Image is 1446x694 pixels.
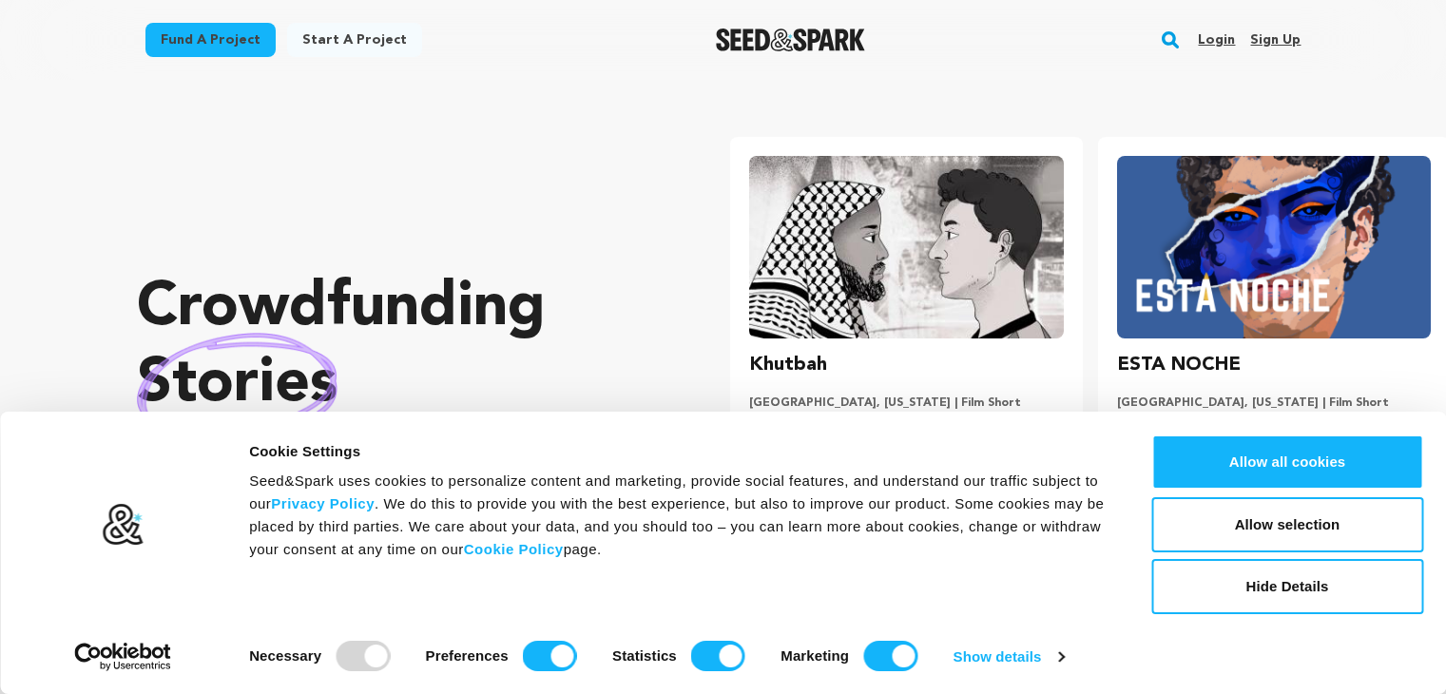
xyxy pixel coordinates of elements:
[249,647,321,664] strong: Necessary
[426,647,509,664] strong: Preferences
[781,647,849,664] strong: Marketing
[612,647,677,664] strong: Statistics
[716,29,865,51] a: Seed&Spark Homepage
[102,503,145,547] img: logo
[145,23,276,57] a: Fund a project
[271,495,375,511] a: Privacy Policy
[248,633,249,634] legend: Consent Selection
[137,333,337,436] img: hand sketched image
[716,29,865,51] img: Seed&Spark Logo Dark Mode
[464,541,564,557] a: Cookie Policy
[287,23,422,57] a: Start a project
[137,271,654,499] p: Crowdfunding that .
[1151,559,1423,614] button: Hide Details
[249,440,1109,463] div: Cookie Settings
[749,156,1063,338] img: Khutbah image
[1117,395,1431,411] p: [GEOGRAPHIC_DATA], [US_STATE] | Film Short
[1117,156,1431,338] img: ESTA NOCHE image
[954,643,1064,671] a: Show details
[40,643,206,671] a: Usercentrics Cookiebot - opens in a new window
[749,350,827,380] h3: Khutbah
[1151,497,1423,552] button: Allow selection
[1117,350,1241,380] h3: ESTA NOCHE
[1250,25,1301,55] a: Sign up
[249,470,1109,561] div: Seed&Spark uses cookies to personalize content and marketing, provide social features, and unders...
[1198,25,1235,55] a: Login
[1151,434,1423,490] button: Allow all cookies
[749,395,1063,411] p: [GEOGRAPHIC_DATA], [US_STATE] | Film Short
